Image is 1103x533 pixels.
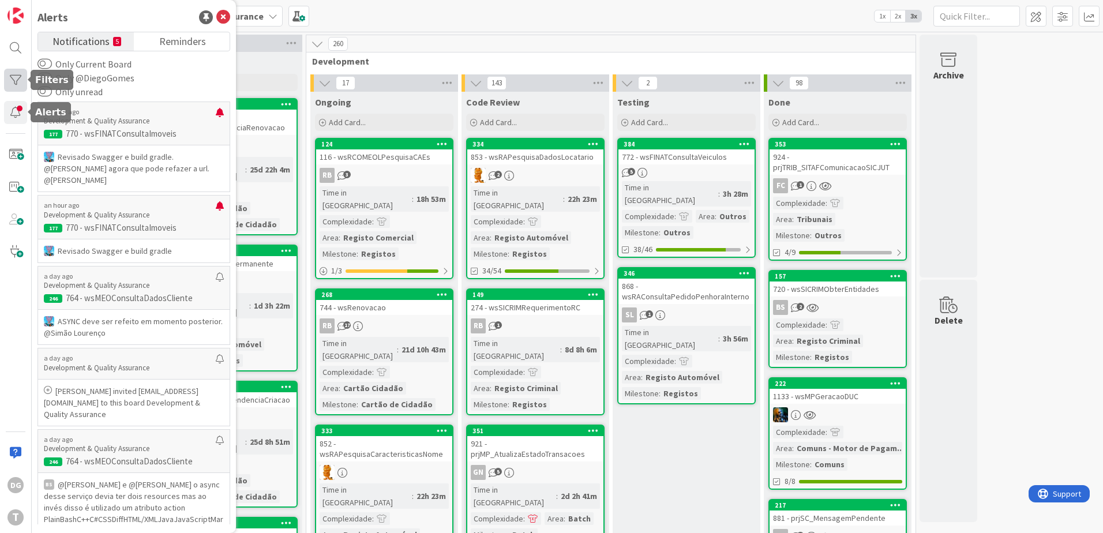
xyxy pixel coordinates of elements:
div: Area [320,382,339,395]
div: Area [320,231,339,244]
div: Outros [661,226,693,239]
span: 1 [797,181,804,189]
div: 222 [775,380,906,388]
div: GN [471,465,486,480]
div: Time in [GEOGRAPHIC_DATA] [320,186,412,212]
span: : [564,512,565,525]
div: 921 - prjMP_AtualizaEstadoTransacoes [467,436,603,461]
div: 346 [618,268,755,279]
span: Done [768,96,790,108]
div: DG [7,477,24,493]
div: Area [545,512,564,525]
div: 868 - wsRAConsultaPedidoPenhoraInterno [618,279,755,304]
p: an hour ago [44,201,216,209]
span: : [792,213,794,226]
div: Time in [GEOGRAPHIC_DATA] [471,483,556,509]
span: : [412,490,414,502]
a: 149274 - wsSICRIMRequerimentoRCRBTime in [GEOGRAPHIC_DATA]:8d 8h 6mComplexidade:Area:Registo Crim... [466,288,605,415]
p: 770 - wsFINATConsultaImoveis [44,129,224,139]
div: 217 [770,500,906,511]
a: 124116 - wsRCOMEOLPesquisaCAEsRBTime in [GEOGRAPHIC_DATA]:18h 53mComplexidade:Area:Registo Comerc... [315,138,453,279]
div: BS [770,300,906,315]
button: Only unread [37,86,52,97]
span: : [249,299,251,312]
div: 924 - prjTRIB_SITAFComunicacaoSICJUT [770,149,906,175]
div: 334 [467,139,603,149]
p: a day ago [44,436,216,444]
div: Complexidade [320,366,372,378]
span: Development [312,55,901,67]
div: 351921 - prjMP_AtualizaEstadoTransacoes [467,426,603,461]
div: Registos [812,351,852,363]
span: Code Review [466,96,520,108]
a: 353924 - prjTRIB_SITAFComunicacaoSICJUTFCComplexidade:Area:TribunaisMilestone:Outros4/9 [768,138,907,261]
span: : [490,231,492,244]
span: Add Card... [782,117,819,127]
div: Registos [661,387,701,400]
span: 17 [343,321,351,329]
div: RB [316,318,452,333]
span: : [718,332,720,345]
span: : [792,442,794,455]
div: 334 [472,140,603,148]
div: Outros [716,210,749,223]
input: Quick Filter... [933,6,1020,27]
div: 2d 2h 41m [558,490,600,502]
span: 8/8 [785,475,796,487]
label: Only Current Board [37,57,132,71]
div: Complexidade [622,355,674,367]
div: 22h 23m [414,490,449,502]
div: Alerts [37,9,68,26]
div: Comuns [812,458,847,471]
span: Notifications [52,32,110,48]
div: Time in [GEOGRAPHIC_DATA] [471,337,560,362]
span: Add Card... [329,117,366,127]
div: Archive [933,68,964,82]
div: Area [773,335,792,347]
div: T [7,509,24,526]
p: Development & Quality Assurance [44,116,216,126]
span: : [245,163,247,176]
div: 1133 - wsMPGeracaoDUC [770,389,906,404]
div: 1/3 [316,264,452,278]
div: Area [773,213,792,226]
div: 351 [472,427,603,435]
span: : [357,247,358,260]
div: 3h 56m [720,332,751,345]
div: Cartão Cidadão [340,382,406,395]
div: Cartão de Cidadão [202,218,280,231]
div: Milestone [622,387,659,400]
div: Area [471,231,490,244]
label: Only @DiegoGomes [37,71,134,85]
span: 2 [638,76,658,90]
div: Tribunais [794,213,835,226]
div: Complexidade [471,366,523,378]
span: 1 [494,321,502,329]
span: : [372,512,374,525]
p: Development & Quality Assurance [44,280,216,291]
span: : [674,355,676,367]
div: 157 [770,271,906,281]
div: Registo Criminal [492,382,561,395]
div: 351 [467,426,603,436]
div: 116 - wsRCOMEOLPesquisaCAEs [316,149,452,164]
span: 38/46 [633,243,652,256]
a: an hour agoDevelopment & Quality Assurance177770 - wsFINATConsultaImoveisSFRevisado Swagger e bui... [37,102,230,192]
span: Reminders [159,32,206,48]
div: 21d 10h 43m [399,343,449,356]
span: : [810,458,812,471]
img: SF [44,316,54,326]
div: 852 - wsRAPesquisaCaracteristicasNome [316,436,452,461]
a: 334853 - wsRAPesquisaDadosLocatarioRLTime in [GEOGRAPHIC_DATA]:22h 23mComplexidade:Area:Registo A... [466,138,605,279]
a: 346868 - wsRAConsultaPedidoPenhoraInternoSLTime in [GEOGRAPHIC_DATA]:3h 56mComplexidade:Area:Regi... [617,267,756,404]
a: 268744 - wsRenovacaoRBTime in [GEOGRAPHIC_DATA]:21d 10h 43mComplexidade:Area:Cartão CidadãoMilest... [315,288,453,415]
div: Area [773,442,792,455]
p: [PERSON_NAME] invited [EMAIL_ADDRESS][DOMAIN_NAME] to this board Development & Quality Assurance [44,385,224,420]
span: 2 [797,303,804,310]
div: 346868 - wsRAConsultaPedidoPenhoraInterno [618,268,755,304]
p: Revisado Swagger e build gradle. ﻿@[PERSON_NAME]﻿ agora que pode refazer a url. ﻿@[PERSON_NAME] [44,151,224,186]
div: 772 - wsFINATConsultaVeiculos [618,149,755,164]
div: Area [471,382,490,395]
div: Complexidade [622,210,674,223]
span: : [490,382,492,395]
